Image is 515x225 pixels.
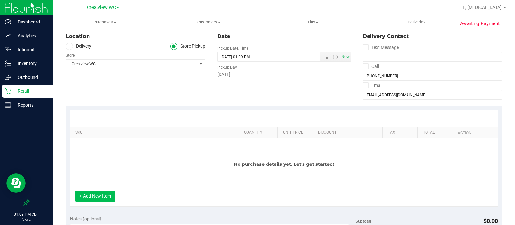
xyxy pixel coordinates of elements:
span: Crestview WC [66,60,197,69]
div: No purchase details yet. Let's get started! [70,138,498,191]
a: SKU [75,130,237,135]
a: Deliveries [365,15,469,29]
span: Subtotal [355,219,371,224]
span: Purchases [53,19,157,25]
a: Unit Price [283,130,310,135]
label: Pickup Date/Time [217,45,248,51]
span: Set Current date [340,52,351,61]
label: Store Pickup [170,43,206,50]
inline-svg: Inbound [5,46,11,53]
label: Text Message [363,43,399,52]
p: Retail [11,87,50,95]
inline-svg: Outbound [5,74,11,80]
a: Purchases [53,15,157,29]
label: Store [66,52,75,58]
span: Deliveries [399,19,434,25]
inline-svg: Retail [5,88,11,94]
input: Format: (999) 999-9999 [363,71,502,81]
inline-svg: Reports [5,102,11,108]
div: Location [66,33,205,40]
span: Hi, [MEDICAL_DATA]! [461,5,503,10]
p: Analytics [11,32,50,40]
span: Crestview WC [87,5,116,10]
span: Open the date view [321,54,332,60]
iframe: Resource center [6,173,26,193]
a: Discount [318,130,380,135]
input: Format: (999) 999-9999 [363,52,502,62]
p: Reports [11,101,50,109]
p: Inbound [11,46,50,53]
span: Notes (optional) [70,216,101,221]
div: [DATE] [217,71,351,78]
inline-svg: Inventory [5,60,11,67]
a: Tax [388,130,415,135]
span: select [197,60,205,69]
inline-svg: Analytics [5,33,11,39]
span: Awaiting Payment [460,20,500,27]
label: Call [363,62,379,71]
label: Email [363,81,382,90]
th: Action [453,127,492,138]
label: Pin the sidebar to full width on large screens [23,199,30,206]
span: Customers [157,19,260,25]
label: Pickup Day [217,64,237,70]
a: Quantity [244,130,275,135]
p: Inventory [11,60,50,67]
label: Delivery [66,43,91,50]
p: 01:09 PM CDT [3,211,50,217]
inline-svg: Dashboard [5,19,11,25]
span: $0.00 [483,218,498,224]
span: Tills [261,19,364,25]
div: Delivery Contact [363,33,502,40]
span: Open the time view [330,54,341,60]
p: [DATE] [3,217,50,222]
a: Customers [157,15,261,29]
a: Tills [261,15,365,29]
p: Dashboard [11,18,50,26]
a: Total [423,130,450,135]
p: Outbound [11,73,50,81]
div: Date [217,33,351,40]
button: + Add New Item [75,191,115,202]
